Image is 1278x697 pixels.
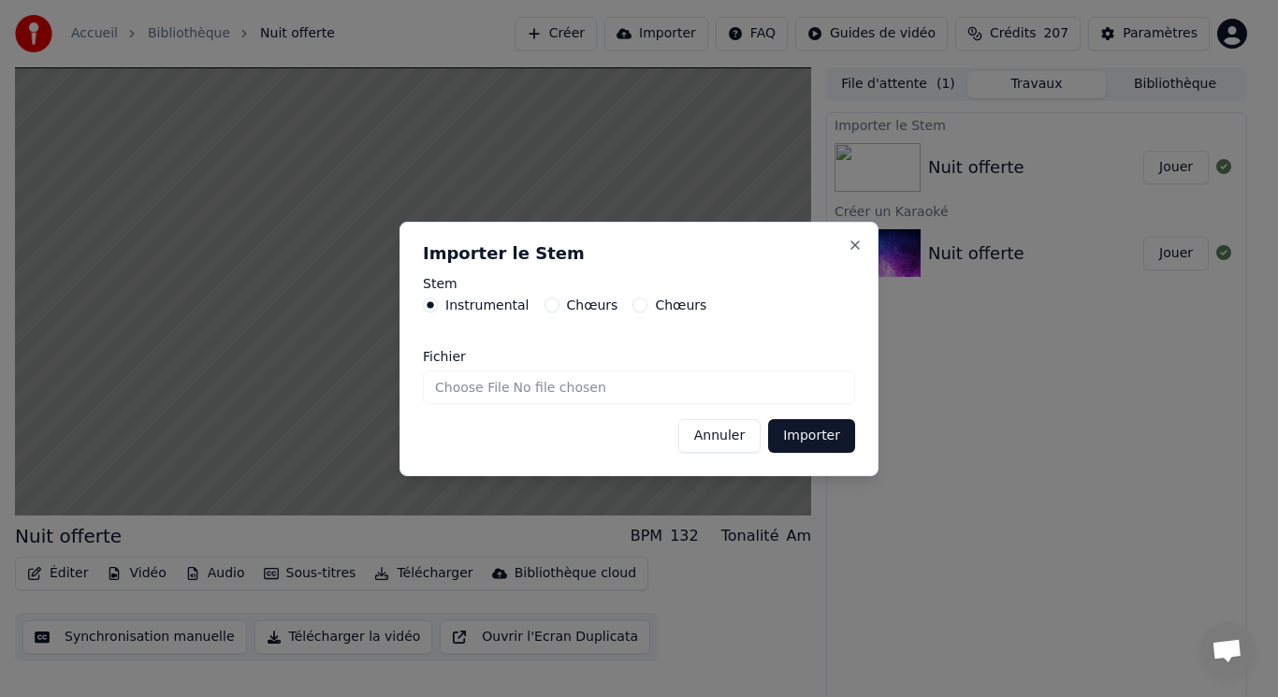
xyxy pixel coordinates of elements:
[423,350,855,363] label: Fichier
[445,298,530,312] label: Instrumental
[423,277,855,290] label: Stem
[423,245,855,262] h2: Importer le Stem
[655,298,706,312] label: Chœurs
[567,298,618,312] label: Chœurs
[768,419,855,453] button: Importer
[678,419,761,453] button: Annuler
